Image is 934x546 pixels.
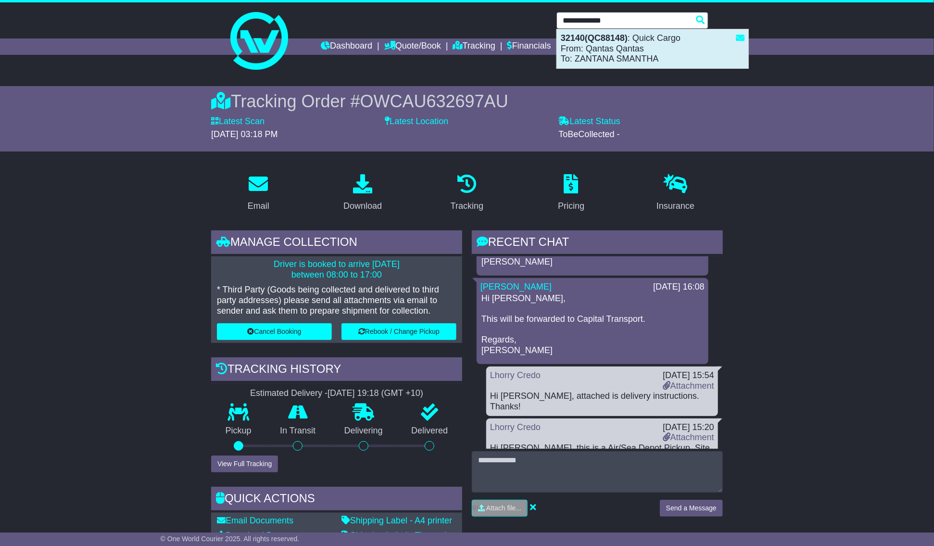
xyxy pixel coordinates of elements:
[341,516,452,525] a: Shipping Label - A4 printer
[341,323,456,340] button: Rebook / Change Pickup
[507,38,551,55] a: Financials
[211,230,462,256] div: Manage collection
[490,422,541,432] a: Lhorry Credo
[557,29,748,68] div: : Quick Cargo From: Qantas Qantas To: ZANTANA SMANTHA
[337,171,388,216] a: Download
[211,129,278,139] span: [DATE] 03:18 PM
[558,200,584,213] div: Pricing
[217,531,310,540] a: Download Documents
[211,456,278,472] button: View Full Tracking
[384,38,441,55] a: Quote/Book
[217,285,456,316] p: * Third Party (Goods being collected and delivered to third party addresses) please send all atta...
[559,116,620,127] label: Latest Status
[650,171,701,216] a: Insurance
[248,200,269,213] div: Email
[481,293,704,356] p: Hi [PERSON_NAME], This will be forwarded to Capital Transport. Regards, [PERSON_NAME]
[217,259,456,280] p: Driver is booked to arrive [DATE] between 08:00 to 17:00
[490,391,714,412] div: Hi [PERSON_NAME], attached is delivery instructions. Thanks!
[343,200,382,213] div: Download
[328,388,423,399] div: [DATE] 19:18 (GMT +10)
[241,171,276,216] a: Email
[561,33,628,43] strong: 32140(QC88148)
[266,426,330,436] p: In Transit
[211,426,266,436] p: Pickup
[211,487,462,513] div: Quick Actions
[217,516,293,525] a: Email Documents
[321,38,372,55] a: Dashboard
[656,200,694,213] div: Insurance
[663,381,714,391] a: Attachment
[663,370,714,381] div: [DATE] 15:54
[451,200,483,213] div: Tracking
[211,388,462,399] div: Estimated Delivery -
[663,432,714,442] a: Attachment
[360,91,508,111] span: OWCAU632697AU
[217,323,332,340] button: Cancel Booking
[490,370,541,380] a: Lhorry Credo
[444,171,490,216] a: Tracking
[490,443,714,464] div: Hi [PERSON_NAME], this is a Air/Sea Depot Pickup. Site confirmed no need for appt. I attached the...
[653,282,705,292] div: [DATE] 16:08
[663,422,714,433] div: [DATE] 15:20
[385,116,448,127] label: Latest Location
[330,426,397,436] p: Delivering
[161,535,300,543] span: © One World Courier 2025. All rights reserved.
[397,426,463,436] p: Delivered
[211,116,265,127] label: Latest Scan
[552,171,591,216] a: Pricing
[472,230,723,256] div: RECENT CHAT
[480,282,552,292] a: [PERSON_NAME]
[211,91,723,112] div: Tracking Order #
[211,357,462,383] div: Tracking history
[453,38,495,55] a: Tracking
[559,129,620,139] span: ToBeCollected -
[660,500,723,517] button: Send a Message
